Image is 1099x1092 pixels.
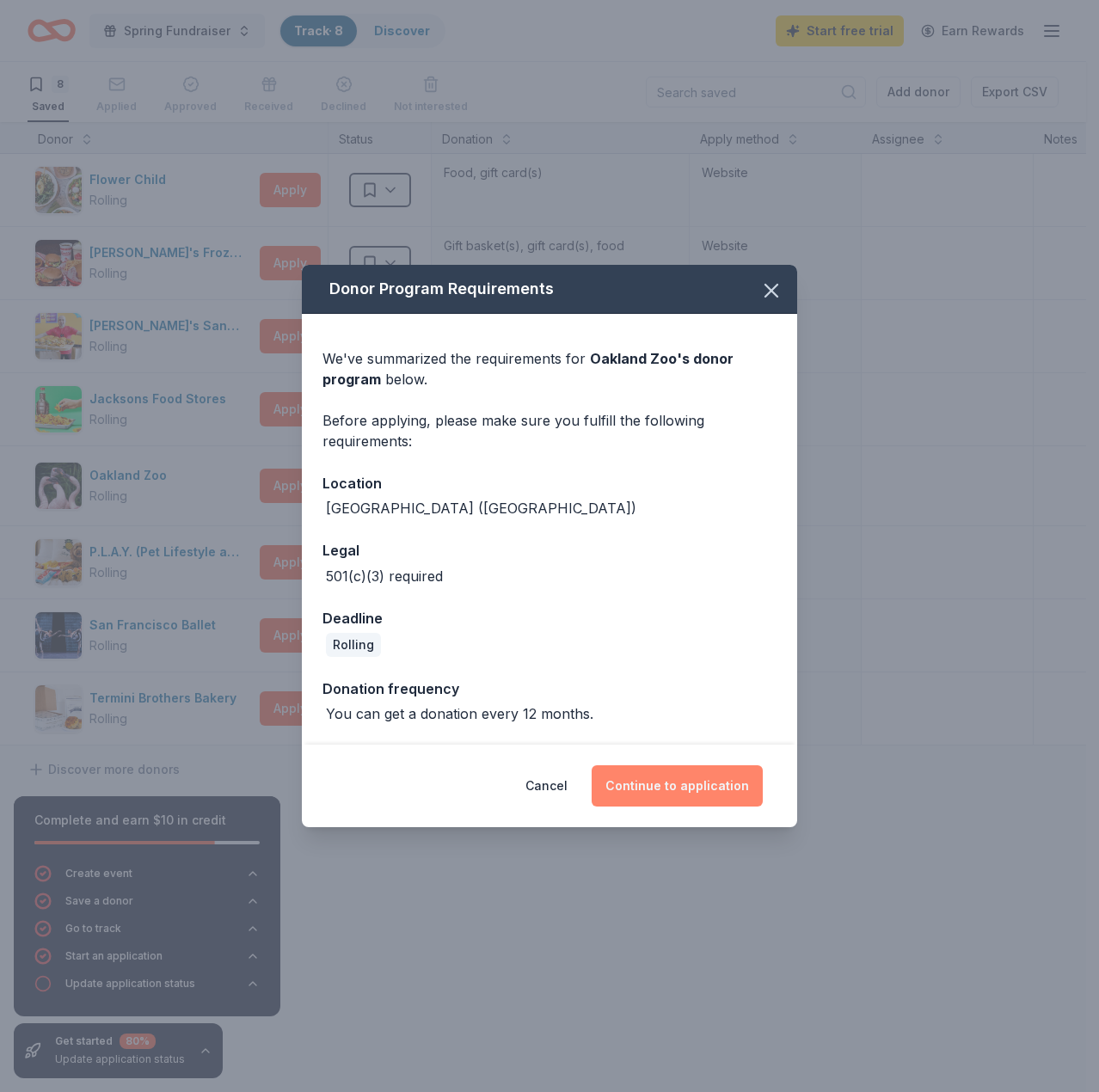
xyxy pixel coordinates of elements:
div: Location [322,472,777,494]
div: We've summarized the requirements for below. [322,348,777,390]
div: 501(c)(3) required [326,566,443,586]
div: You can get a donation every 12 months. [326,703,593,724]
div: Before applying, please make sure you fulfill the following requirements: [322,410,777,451]
div: [GEOGRAPHIC_DATA] ([GEOGRAPHIC_DATA]) [326,498,636,518]
button: Continue to application [592,765,763,807]
div: Donor Program Requirements [302,265,797,314]
div: Deadline [322,607,777,629]
div: Legal [322,539,777,561]
div: Rolling [326,633,381,657]
div: Donation frequency [322,678,777,700]
button: Cancel [525,765,568,807]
